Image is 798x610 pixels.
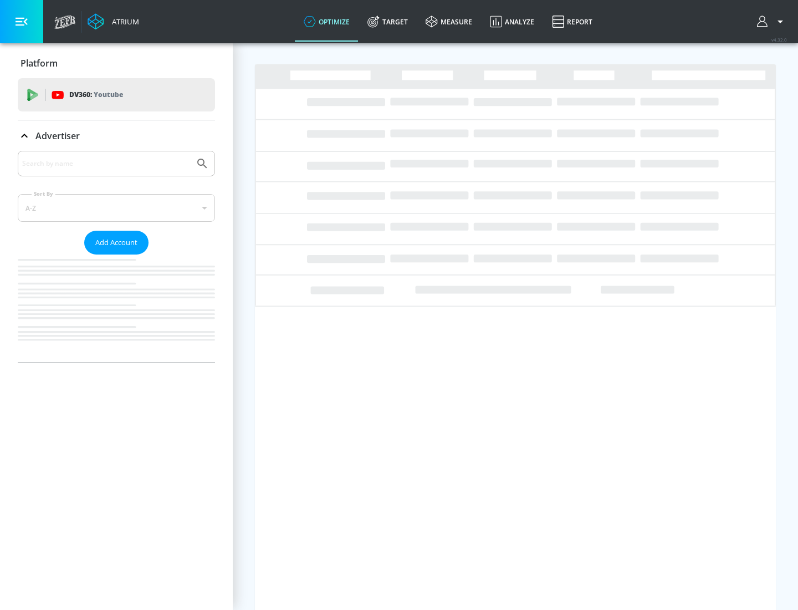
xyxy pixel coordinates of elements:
p: Advertiser [35,130,80,142]
a: Analyze [481,2,543,42]
a: Atrium [88,13,139,30]
span: v 4.32.0 [771,37,787,43]
a: measure [417,2,481,42]
a: Target [359,2,417,42]
div: Platform [18,48,215,79]
p: Youtube [94,89,123,100]
span: Add Account [95,236,137,249]
p: DV360: [69,89,123,101]
a: optimize [295,2,359,42]
div: DV360: Youtube [18,78,215,111]
a: Report [543,2,601,42]
div: Advertiser [18,120,215,151]
label: Sort By [32,190,55,197]
div: Advertiser [18,151,215,362]
div: A-Z [18,194,215,222]
input: Search by name [22,156,190,171]
nav: list of Advertiser [18,255,215,362]
button: Add Account [84,231,149,255]
div: Atrium [108,17,139,27]
p: Platform [21,57,58,69]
